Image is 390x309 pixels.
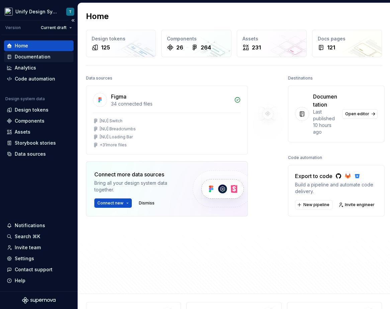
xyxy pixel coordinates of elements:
[4,51,74,62] a: Documentation
[86,30,156,57] a: Design tokens125
[313,93,338,109] div: Documentation
[4,62,74,73] a: Analytics
[295,200,332,209] button: New pipeline
[201,43,211,51] div: 264
[69,9,72,14] div: T
[4,73,74,84] a: Code automation
[242,35,301,42] div: Assets
[5,8,13,16] img: 9fdcaa03-8f0a-443d-a87d-0c72d3ba2d5b.png
[86,11,109,22] h2: Home
[15,277,25,284] div: Help
[15,151,46,157] div: Data sources
[345,111,369,117] span: Open editor
[4,231,74,242] button: Search ⌘K
[111,101,230,107] div: 34 connected files
[4,116,74,126] a: Components
[92,35,150,42] div: Design tokens
[15,244,41,251] div: Invite team
[4,275,74,286] button: Help
[15,129,30,135] div: Assets
[4,264,74,275] button: Contact support
[1,4,76,19] button: Unify Design SystemT
[288,73,313,83] div: Destinations
[15,64,36,71] div: Analytics
[15,266,53,273] div: Contact support
[4,220,74,231] button: Notifications
[5,25,21,30] div: Version
[136,198,158,208] button: Dismiss
[4,253,74,264] a: Settings
[15,53,51,60] div: Documentation
[295,172,378,180] div: Export to code
[336,200,378,209] a: Invite engineer
[15,255,34,262] div: Settings
[94,170,181,178] div: Connect more data sources
[288,153,322,162] div: Code automation
[139,200,155,206] span: Dismiss
[4,127,74,137] a: Assets
[15,233,40,240] div: Search ⌘K
[327,43,335,51] div: 121
[38,23,75,32] button: Current draft
[68,16,78,25] button: Collapse sidebar
[342,109,378,119] a: Open editor
[167,35,225,42] div: Components
[318,35,376,42] div: Docs pages
[345,202,375,207] span: Invite engineer
[15,8,58,15] div: Unify Design System
[15,107,48,113] div: Design tokens
[94,198,132,208] button: Connect new
[237,30,307,57] a: Assets231
[86,86,248,155] a: Figma34 connected files[NU] Switch[NU] Breadcrumbs[NU] Loading Bar+31more files
[22,297,56,304] svg: Supernova Logo
[15,222,45,229] div: Notifications
[86,73,112,83] div: Data sources
[100,142,127,148] div: + 31 more files
[15,42,28,49] div: Home
[4,242,74,253] a: Invite team
[100,126,136,132] div: [NU] Breadcrumbs
[176,43,183,51] div: 26
[4,149,74,159] a: Data sources
[15,140,56,146] div: Storybook stories
[5,96,45,102] div: Design system data
[303,202,329,207] span: New pipeline
[41,25,67,30] span: Current draft
[100,118,122,124] div: [NU] Switch
[15,118,44,124] div: Components
[111,93,126,101] div: Figma
[312,30,382,57] a: Docs pages121
[313,109,338,135] div: Last published 10 hours ago
[101,43,110,51] div: 125
[252,43,261,51] div: 231
[15,75,55,82] div: Code automation
[161,30,231,57] a: Components26264
[94,180,181,193] div: Bring all your design system data together.
[4,40,74,51] a: Home
[4,138,74,148] a: Storybook stories
[4,105,74,115] a: Design tokens
[295,181,378,195] div: Build a pipeline and automate code delivery.
[100,134,133,140] div: [NU] Loading Bar
[97,200,123,206] span: Connect new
